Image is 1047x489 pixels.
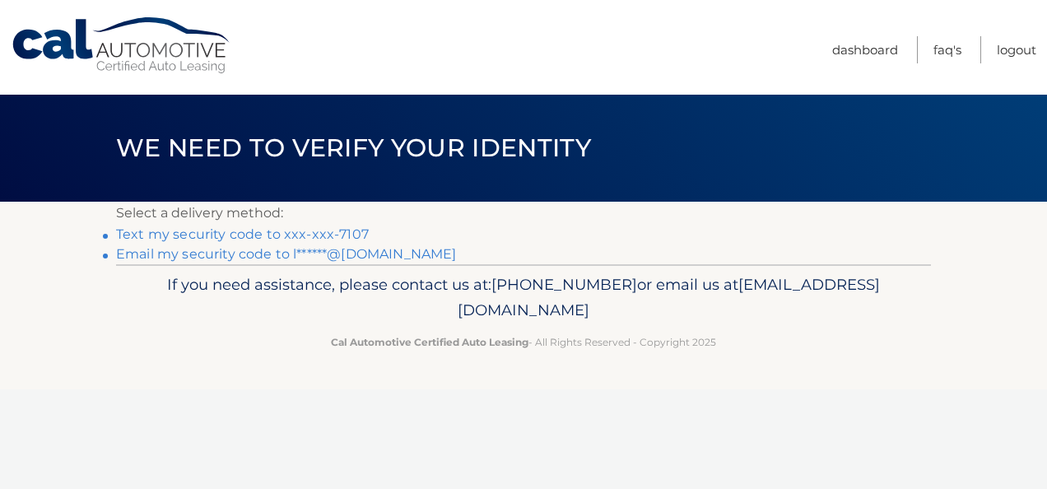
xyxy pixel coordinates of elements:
[116,202,931,225] p: Select a delivery method:
[116,133,591,163] span: We need to verify your identity
[933,36,961,63] a: FAQ's
[127,333,920,351] p: - All Rights Reserved - Copyright 2025
[491,275,637,294] span: [PHONE_NUMBER]
[331,336,528,348] strong: Cal Automotive Certified Auto Leasing
[116,246,457,262] a: Email my security code to l******@[DOMAIN_NAME]
[997,36,1036,63] a: Logout
[127,272,920,324] p: If you need assistance, please contact us at: or email us at
[832,36,898,63] a: Dashboard
[11,16,233,75] a: Cal Automotive
[116,226,369,242] a: Text my security code to xxx-xxx-7107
